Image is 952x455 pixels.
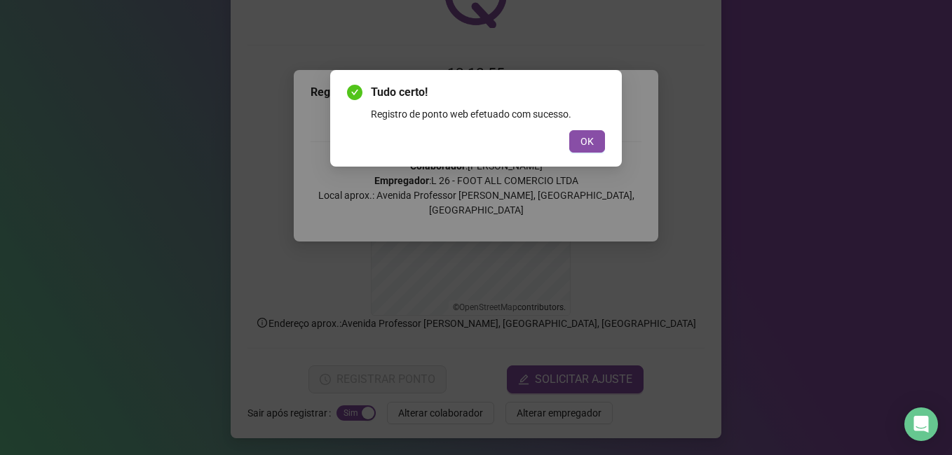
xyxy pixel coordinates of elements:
[580,134,594,149] span: OK
[569,130,605,153] button: OK
[371,84,605,101] span: Tudo certo!
[347,85,362,100] span: check-circle
[371,106,605,122] div: Registro de ponto web efetuado com sucesso.
[904,407,938,441] div: Open Intercom Messenger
